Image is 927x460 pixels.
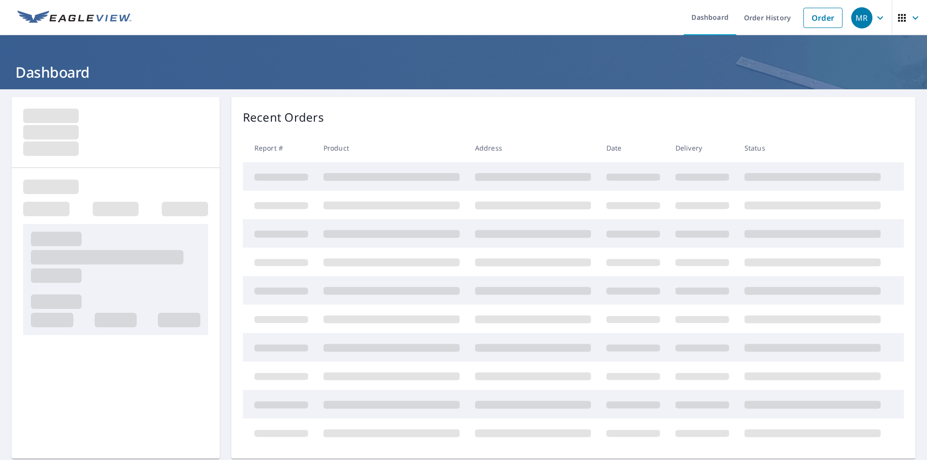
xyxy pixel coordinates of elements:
p: Recent Orders [243,109,324,126]
img: EV Logo [17,11,131,25]
th: Delivery [668,134,737,162]
th: Report # [243,134,316,162]
a: Order [803,8,843,28]
th: Product [316,134,467,162]
h1: Dashboard [12,62,915,82]
th: Date [599,134,668,162]
th: Status [737,134,888,162]
th: Address [467,134,599,162]
div: MR [851,7,872,28]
